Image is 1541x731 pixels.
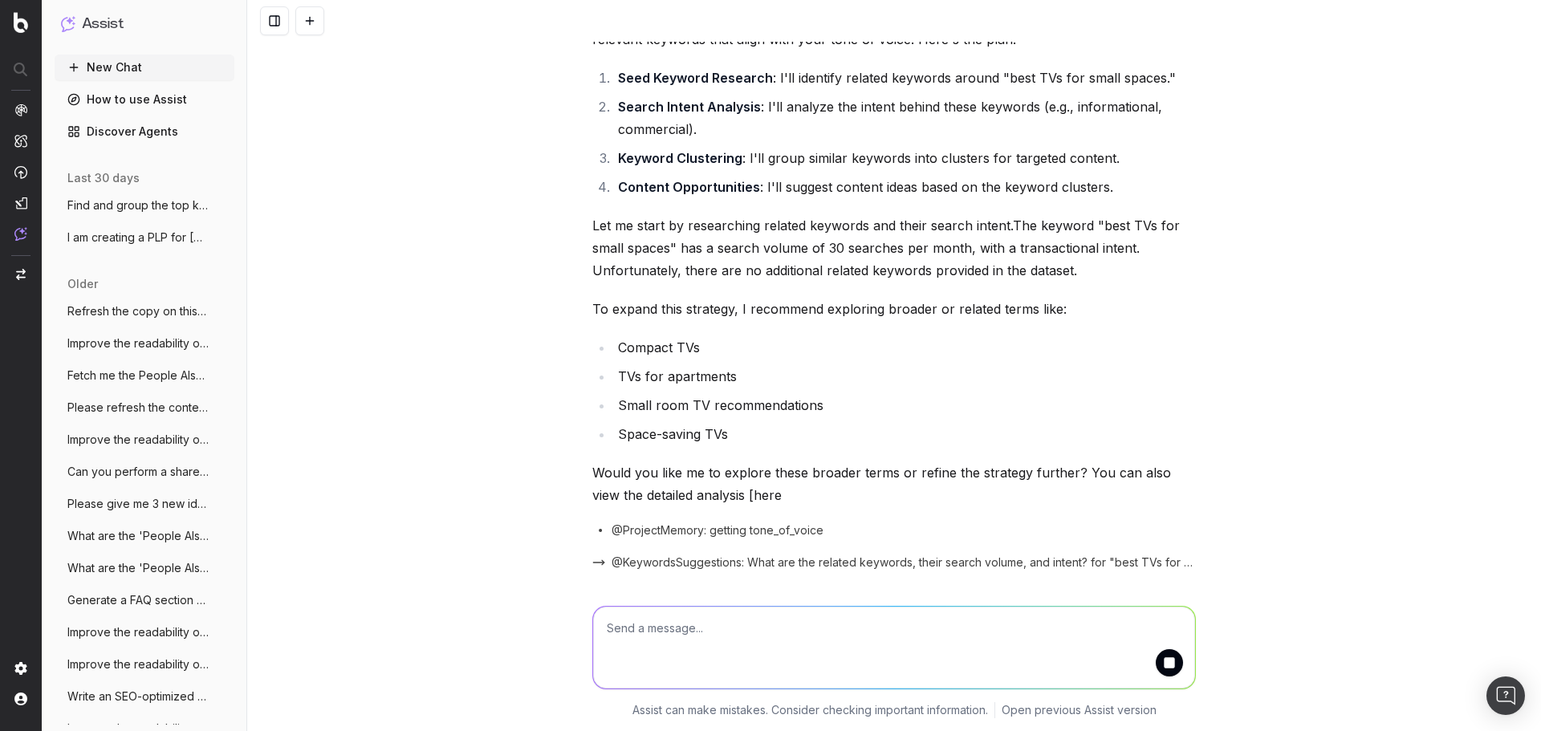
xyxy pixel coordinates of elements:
img: Assist [14,227,27,241]
span: Generate a FAQ section for [URL] [67,592,209,608]
img: Activation [14,165,27,179]
button: Generate a FAQ section for [URL] [55,587,234,613]
span: Improve the readability of this page: [67,432,209,448]
button: Improve the readability of [URL] [55,619,234,645]
a: Discover Agents [55,119,234,144]
span: last 30 days [67,170,140,186]
li: : I'll group similar keywords into clusters for targeted content. [613,147,1196,169]
button: What are the 'People Also Ask' questions [55,523,234,549]
button: New Chat [55,55,234,80]
span: Find and group the top keywords for Tumi [67,197,209,213]
button: Find and group the top keywords for Tumi [55,193,234,218]
span: Refresh the copy on this category page o [67,303,209,319]
h1: Assist [82,13,124,35]
button: Can you perform a share of voice analysi [55,459,234,485]
p: To expand this strategy, I recommend exploring broader or related terms like: [592,298,1196,320]
button: Please give me 3 new ideas for a title t [55,491,234,517]
button: Write an SEO-optimized PLP description f [55,684,234,709]
li: : I'll suggest content ideas based on the keyword clusters. [613,176,1196,198]
button: Please refresh the content on this page: [55,395,234,420]
strong: Seed Keyword Research [618,70,773,86]
li: Space-saving TVs [613,423,1196,445]
button: Fetch me the People Also Ask results for [55,363,234,388]
span: Can you perform a share of voice analysi [67,464,209,480]
button: @KeywordsSuggestions: What are the related keywords, their search volume, and intent? for "best T... [592,554,1196,571]
a: How to use Assist [55,87,234,112]
li: : I'll identify related keywords around "best TVs for small spaces." [613,67,1196,89]
p: Would you like me to explore these broader terms or refine the strategy further? You can also vie... [592,461,1196,506]
img: Analytics [14,104,27,116]
button: Assist [61,13,228,35]
img: Intelligence [14,134,27,148]
li: Compact TVs [613,336,1196,359]
span: Please refresh the content on this page: [67,400,209,416]
span: older [67,276,98,292]
span: Please give me 3 new ideas for a title t [67,496,209,512]
button: Improve the readability of [URL] [55,652,234,677]
div: Open Intercom Messenger [1486,676,1525,715]
li: : I'll analyze the intent behind these keywords (e.g., informational, commercial). [613,95,1196,140]
p: Let me start by researching related keywords and their search intent.The keyword "best TVs for sm... [592,214,1196,282]
button: I am creating a PLP for [DOMAIN_NAME] centered [55,225,234,250]
span: What are the 'People Also Ask' questions [67,528,209,544]
strong: Keyword Clustering [618,150,742,166]
span: Fetch me the People Also Ask results for [67,368,209,384]
button: What are the 'People Also Ask' questions [55,555,234,581]
li: Small room TV recommendations [613,394,1196,416]
span: Improve the readability of [URL] [67,624,209,640]
span: Improve the readability of [URL] [67,656,209,672]
li: TVs for apartments [613,365,1196,388]
span: @KeywordsSuggestions: What are the related keywords, their search volume, and intent? for "best T... [612,554,1196,571]
button: Improve the readability of this page: [55,427,234,453]
span: I am creating a PLP for [DOMAIN_NAME] centered [67,229,209,246]
p: Assist can make mistakes. Consider checking important information. [632,702,988,718]
span: What are the 'People Also Ask' questions [67,560,209,576]
span: Write an SEO-optimized PLP description f [67,688,209,705]
span: Improve the readability of [URL] [67,335,209,351]
img: Switch project [16,269,26,280]
span: @ProjectMemory: getting tone_of_voice [612,522,823,538]
img: Setting [14,662,27,675]
img: My account [14,692,27,705]
strong: Search Intent Analysis [618,99,761,115]
img: Studio [14,197,27,209]
strong: Content Opportunities [618,179,760,195]
button: Refresh the copy on this category page o [55,298,234,324]
a: Open previous Assist version [1002,702,1157,718]
button: Improve the readability of [URL] [55,331,234,356]
img: Botify logo [14,12,28,33]
img: Assist [61,16,75,31]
